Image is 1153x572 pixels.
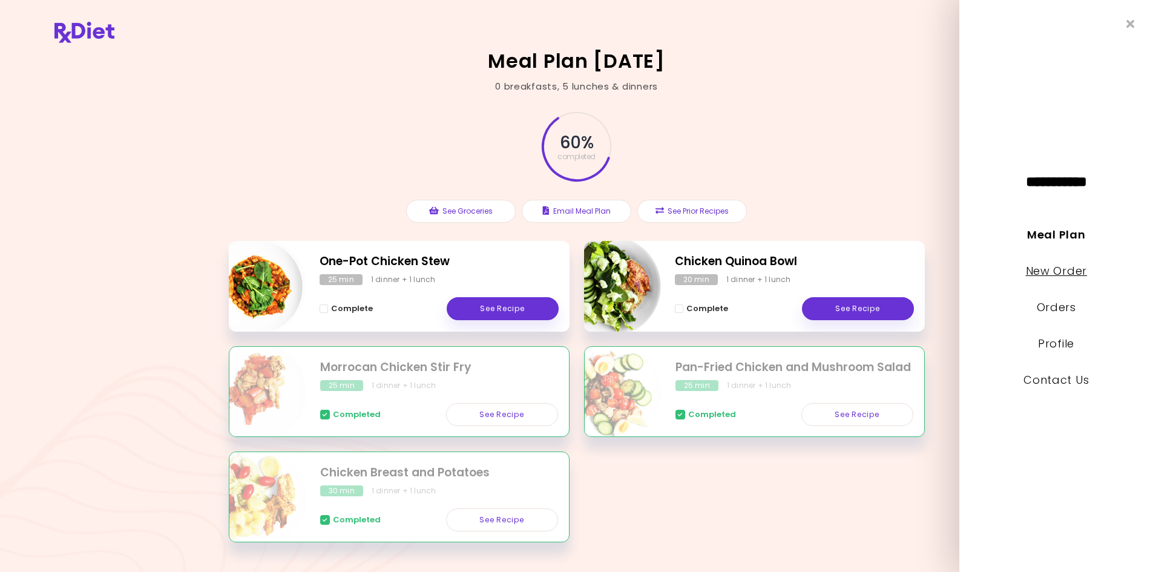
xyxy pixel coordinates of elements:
[1025,263,1086,278] a: New Order
[495,80,658,94] div: 0 breakfasts , 5 lunches & dinners
[320,253,559,271] h2: One-Pot Chicken Stew
[675,380,718,391] div: 25 min
[726,274,791,285] div: 1 dinner + 1 lunch
[802,297,914,320] a: See Recipe - Chicken Quinoa Bowl
[331,304,373,314] span: Complete
[320,359,558,376] h2: Morrocan Chicken Stir Fry
[686,304,728,314] span: Complete
[446,508,558,531] a: See Recipe - Chicken Breast and Potatoes
[447,297,559,320] a: See Recipe - One-Pot Chicken Stew
[320,274,363,285] div: 25 min
[675,253,914,271] h2: Chicken Quinoa Bowl
[206,447,306,548] img: Info - Chicken Breast and Potatoes
[320,464,558,482] h2: Chicken Breast and Potatoes
[54,22,114,43] img: RxDiet
[372,485,436,496] div: 1 dinner + 1 lunch
[675,359,913,376] h2: Pan-Fried Chicken and Mushroom Salad
[560,133,593,153] span: 60 %
[488,51,665,71] h2: Meal Plan [DATE]
[1036,300,1076,315] a: Orders
[561,342,662,442] img: Info - Pan-Fried Chicken and Mushroom Salad
[688,410,736,419] span: Completed
[371,274,436,285] div: 1 dinner + 1 lunch
[675,274,718,285] div: 20 min
[333,515,381,525] span: Completed
[372,380,436,391] div: 1 dinner + 1 lunch
[1023,372,1089,387] a: Contact Us
[727,380,792,391] div: 1 dinner + 1 lunch
[205,236,306,337] img: Info - One-Pot Chicken Stew
[675,301,728,316] button: Complete - Chicken Quinoa Bowl
[333,410,381,419] span: Completed
[206,342,306,442] img: Info - Morrocan Chicken Stir Fry
[637,200,747,223] button: See Prior Recipes
[320,485,363,496] div: 30 min
[801,403,913,426] a: See Recipe - Pan-Fried Chicken and Mushroom Salad
[320,380,363,391] div: 25 min
[406,200,516,223] button: See Groceries
[320,301,373,316] button: Complete - One-Pot Chicken Stew
[1027,227,1085,242] a: Meal Plan
[522,200,631,223] button: Email Meal Plan
[560,236,661,337] img: Info - Chicken Quinoa Bowl
[1038,336,1074,351] a: Profile
[1126,18,1135,30] i: Close
[557,153,596,160] span: completed
[446,403,558,426] a: See Recipe - Morrocan Chicken Stir Fry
